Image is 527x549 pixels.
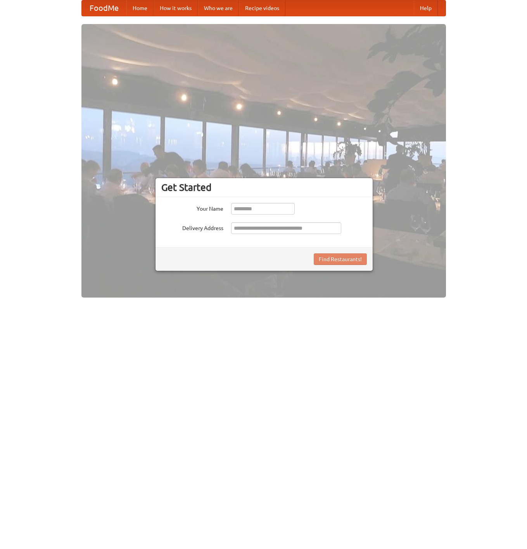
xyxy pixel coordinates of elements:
[414,0,438,16] a: Help
[154,0,198,16] a: How it works
[82,0,126,16] a: FoodMe
[161,203,223,213] label: Your Name
[239,0,285,16] a: Recipe videos
[126,0,154,16] a: Home
[161,182,367,193] h3: Get Started
[314,253,367,265] button: Find Restaurants!
[198,0,239,16] a: Who we are
[161,222,223,232] label: Delivery Address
